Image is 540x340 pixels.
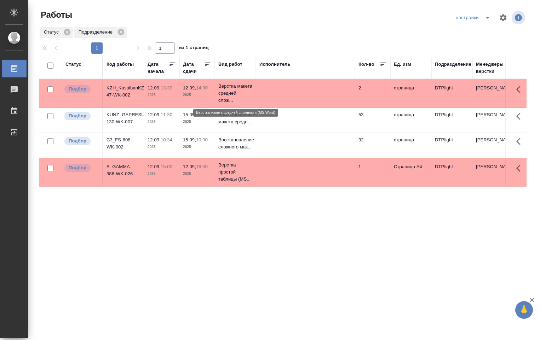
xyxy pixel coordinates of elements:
p: 10:00 [196,112,208,117]
div: Можно подбирать исполнителей [64,111,99,121]
p: Верстка макета средней слож... [218,83,252,104]
p: 2025 [183,92,211,99]
div: Дата начала [148,61,169,75]
span: из 1 страниц [179,43,209,54]
button: 🙏 [515,301,533,319]
p: Статус [44,29,61,36]
p: Подбор [69,86,86,93]
p: 2025 [148,170,176,177]
td: KUNZ_GAPRESURS-130-WK-007 [103,108,144,133]
p: Восстановление сложного мак... [218,136,252,151]
p: [PERSON_NAME] [476,163,510,170]
div: split button [454,12,495,23]
span: Работы [39,9,72,20]
button: Здесь прячутся важные кнопки [512,108,529,125]
div: Статус [65,61,81,68]
p: Восстановление макета средн... [218,111,252,125]
div: Статус [40,27,73,38]
p: Подбор [69,137,86,145]
p: 14:30 [196,85,208,90]
p: 10:34 [161,137,172,142]
p: 15.09, [183,137,196,142]
p: 13:39 [161,85,172,90]
div: Дата сдачи [183,61,204,75]
p: Подбор [69,164,86,171]
p: 2025 [148,143,176,151]
p: 2025 [183,143,211,151]
p: 2025 [148,118,176,125]
p: 12.09, [148,85,161,90]
p: 12.09, [183,85,196,90]
div: Исполнитель [259,61,291,68]
td: DTPlight [431,133,472,158]
td: страница [390,133,431,158]
div: Кол-во [358,61,374,68]
button: Здесь прячутся важные кнопки [512,133,529,150]
p: Подбор [69,112,86,119]
td: 1 [355,160,390,184]
p: [PERSON_NAME] [476,111,510,118]
div: Можно подбирать исполнителей [64,136,99,146]
td: 53 [355,108,390,133]
span: 🙏 [518,303,530,317]
p: [PERSON_NAME] [476,84,510,92]
p: 12.09, [148,112,161,117]
td: KZH_KaspibanKZ-47-WK-002 [103,81,144,106]
p: 15:00 [161,164,172,169]
div: Подразделение [435,61,471,68]
p: 11:30 [161,112,172,117]
p: 2025 [148,92,176,99]
td: Страница А4 [390,160,431,184]
div: Подразделение [74,27,127,38]
div: Можно подбирать исполнителей [64,163,99,173]
td: DTPlight [431,108,472,133]
td: 32 [355,133,390,158]
p: Подразделение [79,29,115,36]
div: Ед. изм [394,61,411,68]
td: страница [390,108,431,133]
button: Здесь прячутся важные кнопки [512,81,529,98]
p: 12.09, [183,164,196,169]
td: DTPlight [431,160,472,184]
td: 2 [355,81,390,106]
div: Можно подбирать исполнителей [64,84,99,94]
div: Вид работ [218,61,242,68]
td: S_GAMMA-386-WK-026 [103,160,144,184]
p: 16:00 [196,164,208,169]
p: 12.09, [148,164,161,169]
td: C3_FS-608-WK-002 [103,133,144,158]
p: 15.09, [183,112,196,117]
div: Менеджеры верстки [476,61,510,75]
p: 12.09, [148,137,161,142]
td: страница [390,81,431,106]
p: 2025 [183,170,211,177]
p: Верстка простой таблицы (MS... [218,162,252,183]
p: 2025 [183,118,211,125]
div: Код работы [107,61,134,68]
p: [PERSON_NAME] [476,136,510,143]
p: 10:00 [196,137,208,142]
button: Здесь прячутся важные кнопки [512,160,529,177]
td: DTPlight [431,81,472,106]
